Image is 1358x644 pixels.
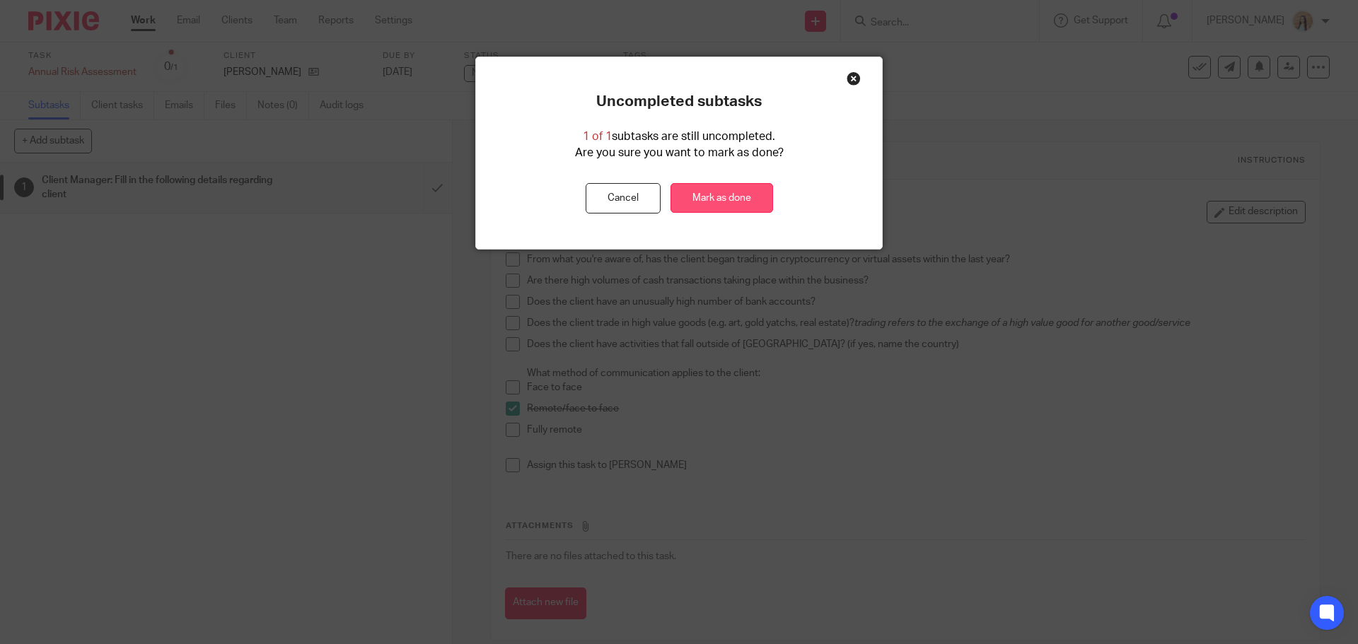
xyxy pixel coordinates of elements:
span: 1 of 1 [583,131,612,142]
p: subtasks are still uncompleted. [583,129,775,145]
a: Mark as done [671,183,773,213]
p: Uncompleted subtasks [596,93,762,111]
button: Cancel [586,183,661,213]
p: Are you sure you want to mark as done? [575,145,784,161]
div: Close this dialog window [847,71,861,86]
